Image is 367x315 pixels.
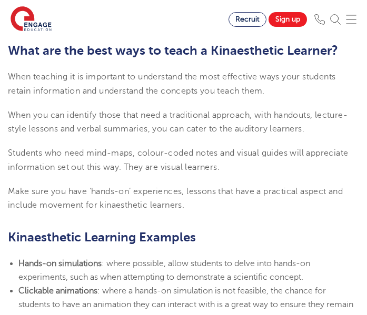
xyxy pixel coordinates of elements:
[8,148,348,171] span: Students who need mind-maps, colour-coded notes and visual guides will appreciate information set...
[18,286,97,296] b: Clickable animations
[11,6,52,33] img: Engage Education
[229,12,266,27] a: Recruit
[235,15,260,23] span: Recruit
[346,14,356,25] img: Mobile Menu
[18,259,310,282] span: : where possible, allow students to delve into hands-on experiments, such as when attempting to d...
[18,259,102,268] b: Hands-on simulations
[8,72,335,95] span: When teaching it is important to understand the most effective ways your students retain informat...
[8,110,348,134] span: When you can identify those that need a traditional approach, with handouts, lecture-style lesson...
[8,230,196,245] span: Kinaesthetic Learning Examples
[8,187,343,210] span: Make sure you have ‘hands-on’ experiences, lessons that have a practical aspect and include movem...
[330,14,341,25] img: Search
[269,12,307,27] a: Sign up
[8,42,359,59] h2: What are the best ways to teach a Kinaesthetic Learner?
[314,14,325,25] img: Phone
